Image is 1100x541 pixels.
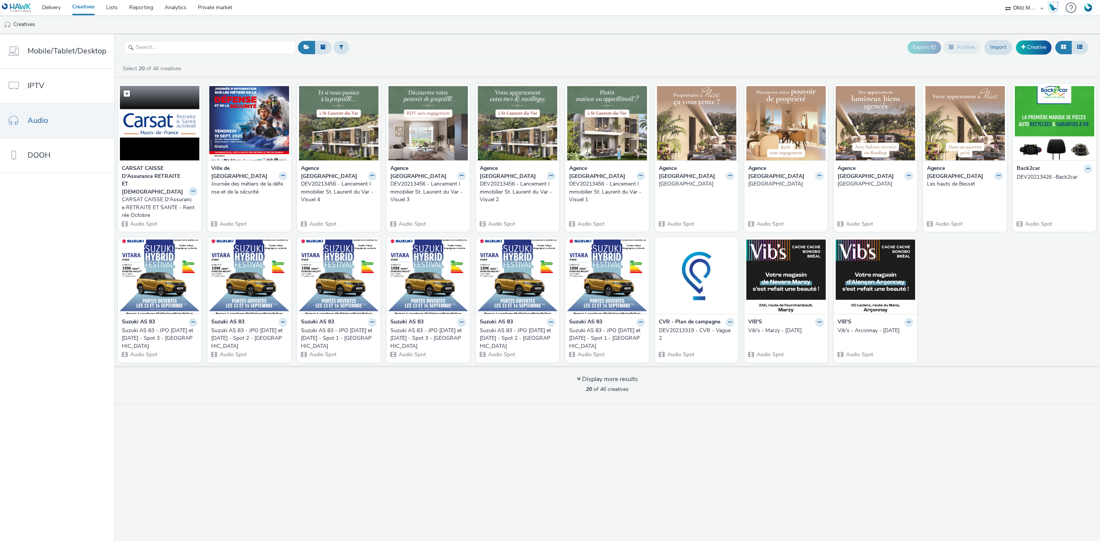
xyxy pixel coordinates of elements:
[211,318,244,327] strong: Suzuki AS 83
[390,318,424,327] strong: Suzuki AS 83
[211,165,276,180] strong: Ville de [GEOGRAPHIC_DATA]
[388,86,468,160] img: DEV20213456 - Lancement Immobilier St. Laurent du Var - Visuel 3 visual
[845,351,873,358] span: Audio Spot
[27,45,107,57] span: Mobile/Tablet/Desktop
[478,86,557,160] img: DEV20213456 - Lancement Immobilier St. Laurent du Var - Visuel 2 visual
[301,180,374,203] div: DEV20213456 - Lancement Immobilier St. Laurent du Var - Visuel 4
[577,220,605,228] span: Audio Spot
[211,327,284,350] div: Suzuki AS 83 - JPO [DATE] et [DATE] - Spot 2 - [GEOGRAPHIC_DATA]
[927,180,1003,188] a: Les hauts de Besset
[1015,86,1094,160] img: DEV20213426 -Back2car visual
[569,318,602,327] strong: Suzuki AS 83
[211,180,284,196] div: Journée des métiers de la défense et de la sécurité
[1024,220,1052,228] span: Audio Spot
[746,86,826,160] img: Les Hauts de Besset visual
[299,86,379,160] img: DEV20213456 - Lancement Immobilier St. Laurent du Var - Visuel 4 visual
[659,165,724,180] strong: Agence [GEOGRAPHIC_DATA]
[746,239,826,314] img: Vib's - Marzy - Septembre 2025 visual
[586,386,629,393] span: of 46 creatives
[398,220,426,228] span: Audio Spot
[209,239,289,314] img: Suzuki AS 83 - JPO 13 et 14 septembre - Spot 2 - Draguignan visual
[659,327,731,342] div: DEV20213319 - CVR - Vague 2
[301,327,377,350] a: Suzuki AS 83 - JPO [DATE] et [DATE] - Spot 1 - [GEOGRAPHIC_DATA]
[836,239,915,314] img: Vib's - Arconnay - Septembre 2025 visual
[569,165,634,180] strong: Agence [GEOGRAPHIC_DATA]
[2,3,31,13] img: undefined Logo
[480,180,555,203] a: DEV20213456 - Lancement Immobilier St. Laurent du Var - Visuel 2
[666,351,694,358] span: Audio Spot
[935,220,962,228] span: Audio Spot
[398,351,426,358] span: Audio Spot
[139,65,145,72] strong: 20
[390,180,463,203] div: DEV20213456 - Lancement Immobilier St. Laurent du Var - Visuel 3
[27,150,50,161] span: DOOH
[480,327,552,350] div: Suzuki AS 83 - JPO [DATE] et [DATE] - Spot 2 - [GEOGRAPHIC_DATA]
[1017,173,1089,181] div: DEV20213426 -Back2car
[659,180,731,188] div: [GEOGRAPHIC_DATA]
[907,41,941,53] button: Export ID
[927,165,992,180] strong: Agence [GEOGRAPHIC_DATA]
[569,327,642,350] div: Suzuki AS 83 - JPO [DATE] et [DATE] - Spot 1 - [GEOGRAPHIC_DATA]
[390,180,466,203] a: DEV20213456 - Lancement Immobilier St. Laurent du Var - Visuel 3
[748,318,762,327] strong: VIB'S
[129,220,157,228] span: Audio Spot
[309,220,336,228] span: Audio Spot
[657,86,736,160] img: Les Hauts de Besset visual
[4,21,11,29] img: audio
[838,180,910,188] div: [GEOGRAPHIC_DATA]
[211,327,287,350] a: Suzuki AS 83 - JPO [DATE] et [DATE] - Spot 2 - [GEOGRAPHIC_DATA]
[569,180,642,203] div: DEV20213456 - Lancement Immobilier St. Laurent du Var - Visuel 1
[122,165,187,196] strong: CARSAT CAISSE D'Assurance RETRAITE ET [DEMOGRAPHIC_DATA]
[666,220,694,228] span: Audio Spot
[390,165,455,180] strong: Agence [GEOGRAPHIC_DATA]
[301,318,334,327] strong: Suzuki AS 83
[390,327,466,350] a: Suzuki AS 83 - JPO [DATE] et [DATE] - Spot 3 - [GEOGRAPHIC_DATA]
[487,220,515,228] span: Audio Spot
[577,375,638,384] div: Display more results
[211,180,287,196] a: Journée des métiers de la défense et de la sécurité
[659,180,734,188] a: [GEOGRAPHIC_DATA]
[569,327,645,350] a: Suzuki AS 83 - JPO [DATE] et [DATE] - Spot 1 - [GEOGRAPHIC_DATA]
[120,239,199,314] img: Suzuki AS 83 - JPO 13 et 14 septembre - Spot 3 - Draguignan visual
[209,86,289,160] img: Journée des métiers de la défense et de la sécurité visual
[838,180,913,188] a: [GEOGRAPHIC_DATA]
[487,351,515,358] span: Audio Spot
[659,318,720,327] strong: CVR - Plan de campagne
[748,180,821,188] div: [GEOGRAPHIC_DATA]
[927,180,1000,188] div: Les hauts de Besset
[943,41,980,54] button: Archive
[845,220,873,228] span: Audio Spot
[129,351,157,358] span: Audio Spot
[480,327,555,350] a: Suzuki AS 83 - JPO [DATE] et [DATE] - Spot 2 - [GEOGRAPHIC_DATA]
[1071,41,1088,54] button: Table
[748,327,824,334] a: Vib's - Marzy - [DATE]
[480,165,545,180] strong: Agence [GEOGRAPHIC_DATA]
[309,351,336,358] span: Audio Spot
[301,165,366,180] strong: Agence [GEOGRAPHIC_DATA]
[1017,173,1092,181] a: DEV20213426 -Back2car
[124,41,296,54] input: Search...
[299,239,379,314] img: Suzuki AS 83 - JPO 13 et 14 septembre - Spot 1 - Draguignan visual
[1047,2,1059,14] img: Hawk Academy
[27,80,44,91] span: IPTV
[122,327,197,350] a: Suzuki AS 83 - JPO [DATE] et [DATE] - Spot 3 - [GEOGRAPHIC_DATA]
[838,327,910,334] div: Vib's - Arconnay - [DATE]
[659,327,734,342] a: DEV20213319 - CVR - Vague 2
[301,327,374,350] div: Suzuki AS 83 - JPO [DATE] et [DATE] - Spot 1 - [GEOGRAPHIC_DATA]
[748,165,813,180] strong: Agence [GEOGRAPHIC_DATA]
[122,318,155,327] strong: Suzuki AS 83
[1082,2,1094,13] img: Account FR
[27,115,48,126] span: Audio
[748,327,821,334] div: Vib's - Marzy - [DATE]
[478,239,557,314] img: Suzuki AS 83 - JPO 13 et 14 septembre - Spot 2 - Toulon visual
[984,40,1012,55] a: Import
[567,86,647,160] img: DEV20213456 - Lancement Immobilier St. Laurent du Var - Visuel 1 visual
[1017,165,1040,173] strong: Back2car
[480,180,552,203] div: DEV20213456 - Lancement Immobilier St. Laurent du Var - Visuel 2
[122,196,197,219] a: CARSAT CAISSE D'Assurance RETRAITE ET SANTE - Rentrée Octobre
[748,180,824,188] a: [GEOGRAPHIC_DATA]
[219,351,247,358] span: Audio Spot
[756,220,784,228] span: Audio Spot
[838,165,903,180] strong: Agence [GEOGRAPHIC_DATA]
